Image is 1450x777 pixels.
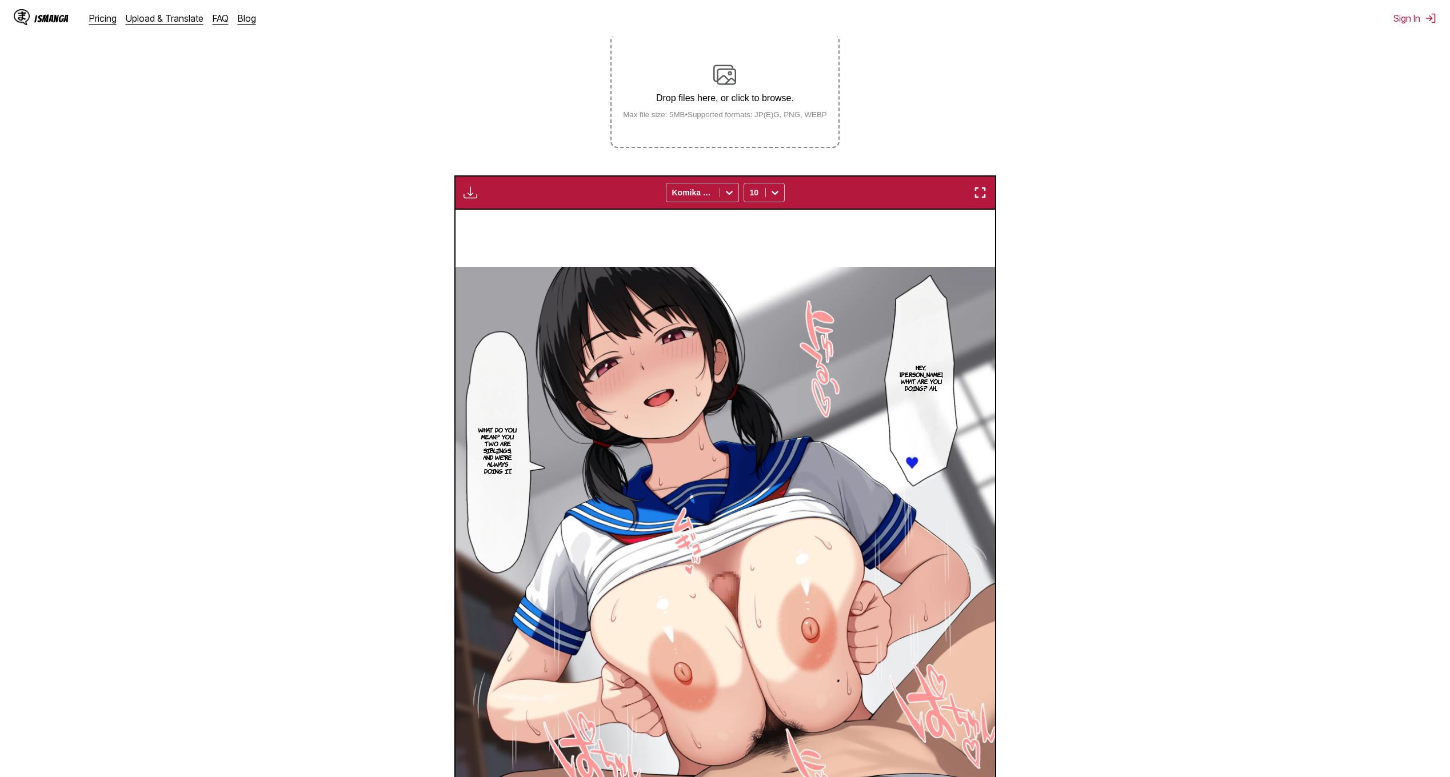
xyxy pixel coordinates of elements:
img: Download translated images [464,186,477,199]
img: Sign out [1425,13,1436,24]
small: Max file size: 5MB • Supported formats: JP(E)G, PNG, WEBP [614,110,836,119]
a: Pricing [89,13,117,24]
button: Sign In [1393,13,1436,24]
a: IsManga LogoIsManga [14,9,89,27]
a: Blog [238,13,256,24]
img: IsManga Logo [14,9,30,25]
p: Hey... [PERSON_NAME], what are you doing? Ah... [897,362,945,394]
a: Upload & Translate [126,13,203,24]
p: What do you mean? You two are siblings, and we're always doing it. [476,424,520,476]
a: FAQ [213,13,229,24]
img: Enter fullscreen [973,186,987,199]
div: IsManga [34,13,69,24]
p: Drop files here, or click to browse. [614,93,836,103]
